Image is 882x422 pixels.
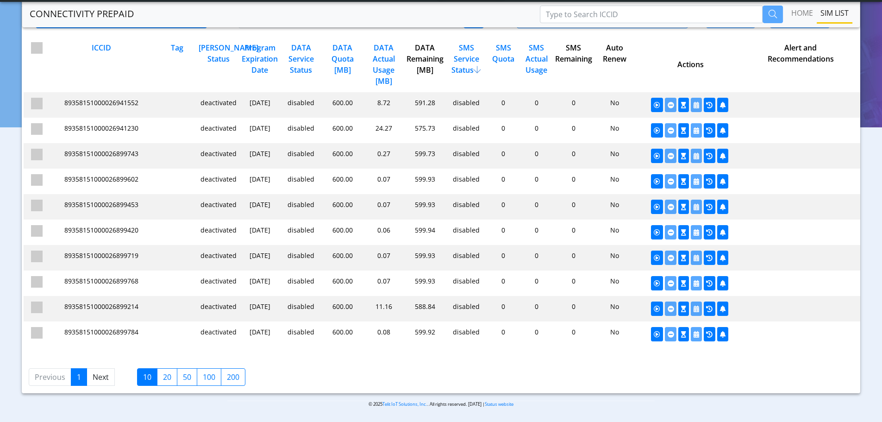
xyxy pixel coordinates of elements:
[46,42,156,87] div: ICCID
[238,174,280,189] div: [DATE]
[552,98,593,112] div: 0
[486,327,519,341] div: 0
[238,149,280,163] div: [DATE]
[744,42,855,87] div: Alert and Recommendations
[444,276,486,290] div: disabled
[64,98,138,107] span: 89358151000026941552
[64,226,138,234] span: 89358151000026899420
[156,42,197,87] div: Tag
[486,200,519,214] div: 0
[30,5,134,23] a: CONNECTIVITY PREPAID
[519,200,552,214] div: 0
[362,98,403,112] div: 8.72
[403,225,444,239] div: 599.94
[197,123,238,138] div: deactivated
[444,200,486,214] div: disabled
[64,124,138,132] span: 89358151000026941230
[486,251,519,265] div: 0
[280,327,321,341] div: disabled
[177,368,197,386] label: 50
[197,251,238,265] div: deactivated
[444,327,486,341] div: disabled
[403,200,444,214] div: 599.93
[444,302,486,316] div: disabled
[221,368,245,386] label: 200
[403,276,444,290] div: 599.93
[321,225,362,239] div: 600.00
[403,149,444,163] div: 599.73
[486,42,519,87] div: SMS Quota
[519,251,552,265] div: 0
[593,327,634,341] div: No
[403,123,444,138] div: 575.73
[593,302,634,316] div: No
[403,174,444,189] div: 599.93
[280,149,321,163] div: disabled
[593,98,634,112] div: No
[593,174,634,189] div: No
[486,123,519,138] div: 0
[362,327,403,341] div: 0.08
[817,4,852,22] a: SIM LIST
[321,276,362,290] div: 600.00
[519,225,552,239] div: 0
[238,42,280,87] div: Program Expiration Date
[197,225,238,239] div: deactivated
[362,302,403,316] div: 11.16
[519,42,552,87] div: SMS Actual Usage
[593,42,634,87] div: Auto Renew
[486,276,519,290] div: 0
[197,149,238,163] div: deactivated
[280,225,321,239] div: disabled
[321,251,362,265] div: 600.00
[593,276,634,290] div: No
[137,368,157,386] label: 10
[64,328,138,336] span: 89358151000026899784
[552,149,593,163] div: 0
[403,42,444,87] div: DATA Remaining [MB]
[362,276,403,290] div: 0.07
[362,123,403,138] div: 24.27
[280,200,321,214] div: disabled
[362,200,403,214] div: 0.07
[197,42,238,87] div: [PERSON_NAME] Status
[321,200,362,214] div: 600.00
[362,174,403,189] div: 0.07
[64,251,138,260] span: 89358151000026899719
[403,327,444,341] div: 599.92
[64,149,138,158] span: 89358151000026899743
[238,98,280,112] div: [DATE]
[280,251,321,265] div: disabled
[64,200,138,209] span: 89358151000026899453
[519,327,552,341] div: 0
[238,327,280,341] div: [DATE]
[593,123,634,138] div: No
[552,174,593,189] div: 0
[64,175,138,183] span: 89358151000026899602
[64,302,138,311] span: 89358151000026899214
[362,42,403,87] div: DATA Actual Usage [MB]
[486,302,519,316] div: 0
[444,174,486,189] div: disabled
[280,276,321,290] div: disabled
[321,302,362,316] div: 600.00
[362,149,403,163] div: 0.27
[280,42,321,87] div: DATA Service Status
[197,174,238,189] div: deactivated
[238,302,280,316] div: [DATE]
[238,276,280,290] div: [DATE]
[227,401,655,408] p: © 2025 . All rights reserved. [DATE] |
[280,98,321,112] div: disabled
[197,276,238,290] div: deactivated
[362,251,403,265] div: 0.07
[486,174,519,189] div: 0
[593,200,634,214] div: No
[280,302,321,316] div: disabled
[321,42,362,87] div: DATA Quota [MB]
[552,276,593,290] div: 0
[552,251,593,265] div: 0
[486,149,519,163] div: 0
[519,174,552,189] div: 0
[280,174,321,189] div: disabled
[540,6,763,23] input: Type to Search ICCID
